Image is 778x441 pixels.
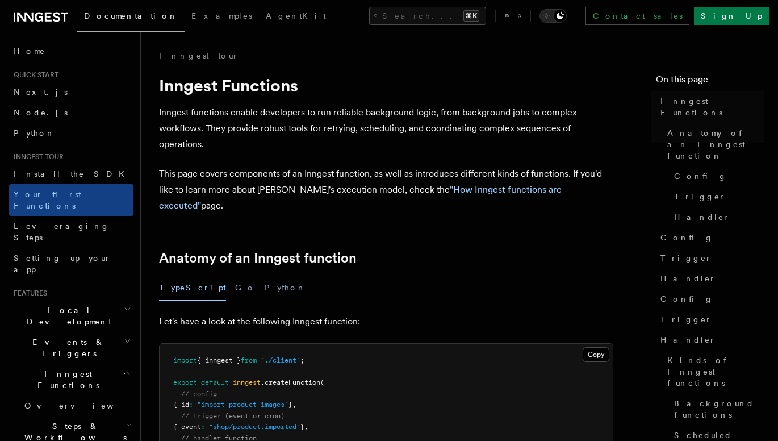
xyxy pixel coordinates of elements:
a: Trigger [656,248,764,268]
p: This page covers components of an Inngest function, as well as introduces different kinds of func... [159,166,613,214]
button: Events & Triggers [9,332,133,364]
span: { inngest } [197,356,241,364]
span: AgentKit [266,11,326,20]
span: Kinds of Inngest functions [667,355,764,389]
span: ( [320,378,324,386]
a: Node.js [9,102,133,123]
span: Trigger [660,252,712,264]
span: Overview [24,401,141,410]
span: Local Development [9,305,124,327]
span: Documentation [84,11,178,20]
span: Anatomy of an Inngest function [667,127,764,161]
button: Search...⌘K [369,7,486,25]
button: Inngest Functions [9,364,133,396]
a: Handler [656,330,764,350]
kbd: ⌘K [463,10,479,22]
h1: Inngest Functions [159,75,613,95]
span: Next.js [14,88,68,97]
span: Home [14,45,45,57]
span: Trigger [674,191,726,202]
span: from [241,356,257,364]
a: Leveraging Steps [9,216,133,248]
span: : [189,401,193,409]
span: Trigger [660,314,712,325]
a: Overview [20,396,133,416]
a: Kinds of Inngest functions [663,350,764,393]
a: Config [656,227,764,248]
span: } [288,401,292,409]
span: // config [181,390,217,398]
span: Events & Triggers [9,336,124,359]
span: "shop/product.imported" [209,423,300,431]
p: Inngest functions enable developers to run reliable background logic, from background jobs to com... [159,105,613,152]
a: Your first Functions [9,184,133,216]
a: Trigger [670,186,764,207]
span: Leveraging Steps [14,222,110,242]
button: Toggle dark mode [539,9,567,23]
a: Anatomy of an Inngest function [159,250,357,266]
a: Handler [656,268,764,289]
span: Node.js [14,108,68,117]
span: Handler [660,334,716,346]
a: Next.js [9,82,133,102]
span: Inngest tour [9,152,64,161]
a: Config [670,166,764,186]
span: Python [14,128,55,138]
span: } [300,423,304,431]
button: Go [235,275,256,301]
span: default [201,378,229,386]
span: "./client" [261,356,300,364]
span: Config [674,170,727,182]
a: Background functions [670,393,764,425]
span: Handler [674,211,730,223]
button: Copy [583,347,609,362]
a: Setting up your app [9,248,133,280]
span: Examples [191,11,252,20]
a: Inngest tour [159,50,239,61]
span: Background functions [674,398,764,421]
span: : [201,423,205,431]
a: Install the SDK [9,164,133,184]
button: Local Development [9,300,133,332]
span: { id [173,401,189,409]
span: Features [9,289,47,298]
span: import [173,356,197,364]
a: Handler [670,207,764,227]
a: Home [9,41,133,61]
span: "import-product-images" [197,401,288,409]
span: ; [300,356,304,364]
button: Python [265,275,306,301]
a: Trigger [656,309,764,330]
h4: On this page [656,73,764,91]
span: Setting up your app [14,253,111,274]
span: Quick start [9,70,58,80]
span: Inngest Functions [660,95,764,118]
span: Inngest Functions [9,368,123,391]
a: Inngest Functions [656,91,764,123]
span: Your first Functions [14,190,81,210]
span: inngest [233,378,261,386]
span: , [292,401,296,409]
span: export [173,378,197,386]
a: Contact sales [585,7,689,25]
span: Config [660,293,713,305]
a: Anatomy of an Inngest function [663,123,764,166]
button: TypeScript [159,275,226,301]
span: // trigger (event or cron) [181,412,285,420]
a: Config [656,289,764,309]
span: .createFunction [261,378,320,386]
span: , [304,423,308,431]
a: Examples [185,3,259,31]
a: Python [9,123,133,143]
a: AgentKit [259,3,333,31]
a: Sign Up [694,7,769,25]
span: Handler [660,273,716,284]
p: Let's have a look at the following Inngest function: [159,314,613,330]
a: Documentation [77,3,185,32]
span: Config [660,232,713,243]
span: { event [173,423,201,431]
span: Install the SDK [14,169,131,178]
